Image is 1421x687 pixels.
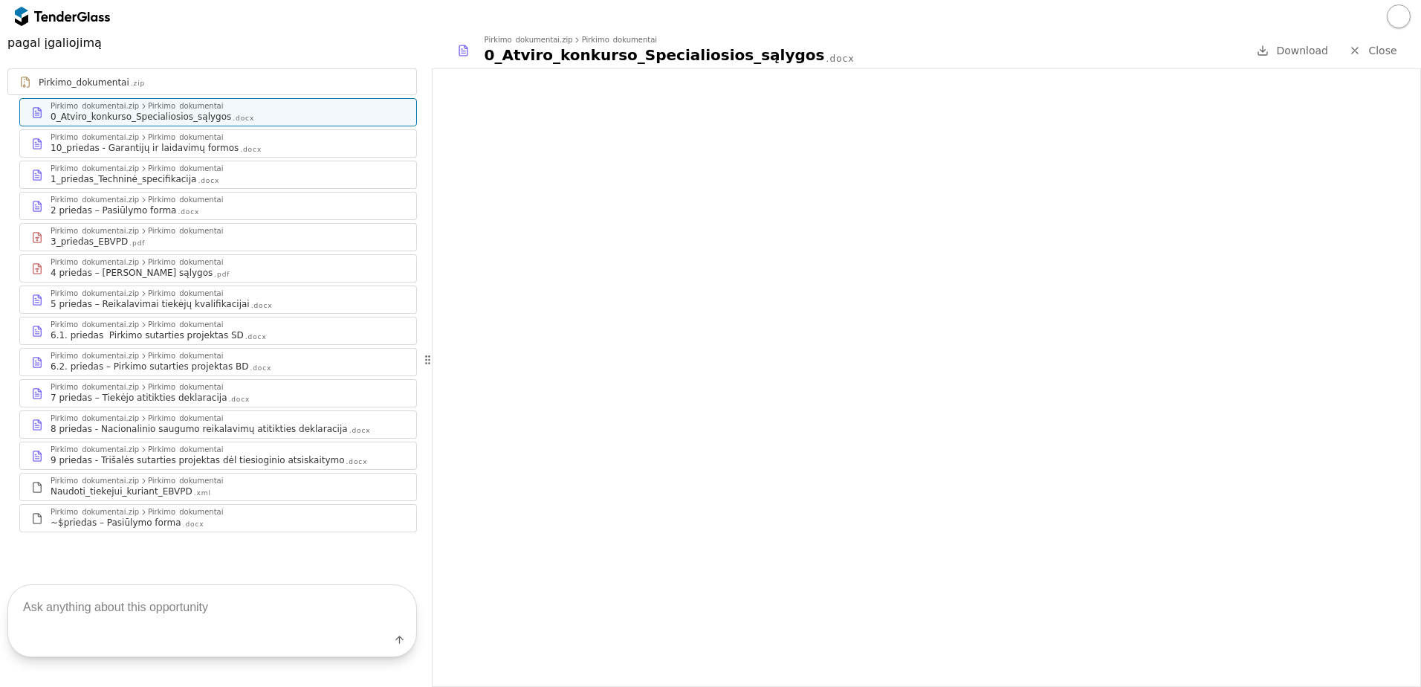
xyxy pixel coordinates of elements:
div: Pirkimo_dokumentai.zip [51,228,139,235]
a: Pirkimo_dokumentai.zipPirkimo_dokumentai9 priedas - Trišalės sutarties projektas dėl tiesioginio ... [19,442,417,470]
a: Pirkimo_dokumentai.zipPirkimo_dokumentai6.1. priedas Pirkimo sutarties projektas SD.docx [19,317,417,345]
a: Download [1252,42,1333,60]
div: Pirkimo_dokumentai [148,321,223,329]
div: Pirkimo_dokumentai [148,228,223,235]
div: 6.1. priedas Pirkimo sutarties projektas SD [51,329,244,341]
div: 6.2. priedas – Pirkimo sutarties projektas BD [51,361,248,372]
div: Pirkimo_dokumentai.zip [51,477,139,485]
div: .docx [245,332,267,342]
div: Pirkimo_dokumentai.zip [51,103,139,110]
div: Pirkimo_dokumentai [148,446,223,454]
div: 8 priedas - Nacionalinio saugumo reikalavimų atitikties deklaracija [51,423,348,435]
div: Pirkimo_dokumentai.zip [51,196,139,204]
a: Pirkimo_dokumentai.zipPirkimo_dokumentai5 priedas – Reikalavimai tiekėjų kvalifikacijai.docx [19,286,417,314]
a: Pirkimo_dokumentai.zipPirkimo_dokumentai10_priedas - Garantijų ir laidavimų formos.docx [19,129,417,158]
div: Pirkimo_dokumentai [148,509,223,516]
div: Pirkimo_dokumentai.zip [51,165,139,172]
div: .xml [194,488,211,498]
div: .docx [346,457,368,467]
div: Pirkimo_dokumentai [148,415,223,422]
div: Pirkimo_dokumentai.zip [51,321,139,329]
div: 2 priedas – Pasiūlymo forma [51,204,176,216]
a: Pirkimo_dokumentai.zipPirkimo_dokumentaiNaudoti_tiekejui_kuriant_EBVPD.xml [19,473,417,501]
div: Pirkimo_dokumentai.zip [51,352,139,360]
a: Pirkimo_dokumentai.zipPirkimo_dokumentai~$priedas – Pasiūlymo forma.docx [19,504,417,532]
div: Pirkimo_dokumentai [148,290,223,297]
div: Pirkimo_dokumentai.zip [51,509,139,516]
div: Pirkimo_dokumentai.zip [51,290,139,297]
div: Pirkimo_dokumentai.zip [51,384,139,391]
div: Naudoti_tiekejui_kuriant_EBVPD [51,486,192,497]
div: 4 priedas – [PERSON_NAME] sąlygos [51,267,213,279]
div: .pdf [214,270,230,280]
a: Pirkimo_dokumentai.zipPirkimo_dokumentai7 priedas – Tiekėjo atitikties deklaracija.docx [19,379,417,407]
div: .zip [131,79,145,88]
div: 7 priedas – Tiekėjo atitikties deklaracija [51,392,227,404]
div: Pirkimo_dokumentai [148,259,223,266]
div: 10_priedas - Garantijų ir laidavimų formos [51,142,239,154]
div: Pirkimo_dokumentai [148,165,223,172]
div: Pirkimo_dokumentai.zip [485,36,573,44]
a: Close [1340,42,1406,60]
div: 3_priedas_EBVPD [51,236,128,248]
div: .docx [251,301,273,311]
div: .docx [349,426,371,436]
div: Pirkimo_dokumentai [148,196,223,204]
div: Pirkimo_dokumentai [148,134,223,141]
a: Pirkimo_dokumentai.zipPirkimo_dokumentai0_Atviro_konkurso_Specialiosios_sąlygos.docx [19,98,417,126]
div: 5 priedas – Reikalavimai tiekėjų kvalifikacijai [51,298,250,310]
div: .docx [198,176,219,186]
div: Pirkimo_dokumentai [148,384,223,391]
div: .docx [240,145,262,155]
div: ~$priedas – Pasiūlymo forma [51,517,181,529]
div: Pirkimo_dokumentai.zip [51,259,139,266]
a: Pirkimo_dokumentai.zipPirkimo_dokumentai1_priedas_Techninė_specifikacija.docx [19,161,417,189]
div: .docx [228,395,250,404]
a: Pirkimo_dokumentai.zipPirkimo_dokumentai3_priedas_EBVPD.pdf [19,223,417,251]
a: Pirkimo_dokumentai.zipPirkimo_dokumentai8 priedas - Nacionalinio saugumo reikalavimų atitikties d... [19,410,417,439]
div: Pirkimo_dokumentai [39,77,129,88]
div: Pirkimo_dokumentai.zip [51,446,139,454]
div: .pdf [129,239,145,248]
div: .docx [183,520,204,529]
div: Pirkimo_dokumentai [148,477,223,485]
div: .docx [250,364,271,373]
div: 0_Atviro_konkurso_Specialiosios_sąlygos [485,45,825,65]
a: Pirkimo_dokumentai.zipPirkimo_dokumentai6.2. priedas – Pirkimo sutarties projektas BD.docx [19,348,417,376]
a: Pirkimo_dokumentai.zip [7,68,417,95]
a: Pirkimo_dokumentai.zipPirkimo_dokumentai2 priedas – Pasiūlymo forma.docx [19,192,417,220]
div: Pirkimo_dokumentai.zip [51,134,139,141]
div: 9 priedas - Trišalės sutarties projektas dėl tiesioginio atsiskaitymo [51,454,345,466]
div: Pirkimo_dokumentai.zip [51,415,139,422]
div: Pirkimo_dokumentai [582,36,657,44]
div: .docx [178,207,199,217]
a: Pirkimo_dokumentai.zipPirkimo_dokumentai4 priedas – [PERSON_NAME] sąlygos.pdf [19,254,417,283]
div: 1_priedas_Techninė_specifikacija [51,173,196,185]
div: .docx [826,53,854,65]
span: Download [1276,45,1328,57]
p: pagal įgaliojimą [7,33,417,54]
div: Pirkimo_dokumentai [148,352,223,360]
div: 0_Atviro_konkurso_Specialiosios_sąlygos [51,111,231,123]
span: Close [1368,45,1396,57]
div: Pirkimo_dokumentai [148,103,223,110]
div: .docx [233,114,254,123]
